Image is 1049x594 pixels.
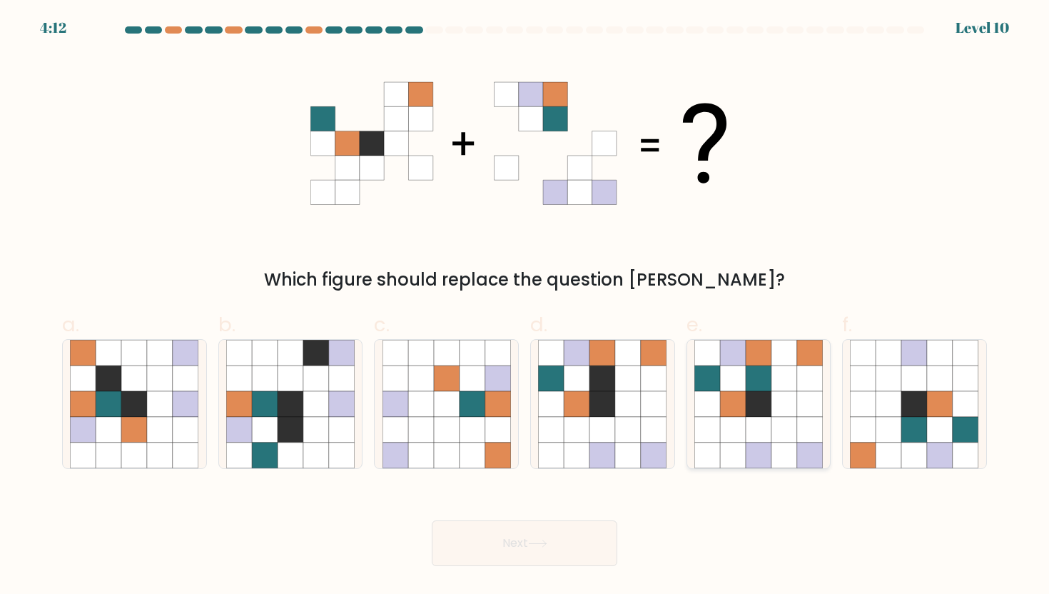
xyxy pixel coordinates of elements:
button: Next [432,520,617,566]
div: 4:12 [40,17,66,39]
span: c. [374,311,390,338]
span: f. [842,311,852,338]
span: b. [218,311,235,338]
div: Level 10 [956,17,1009,39]
span: e. [686,311,702,338]
div: Which figure should replace the question [PERSON_NAME]? [71,267,978,293]
span: a. [62,311,79,338]
span: d. [530,311,547,338]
